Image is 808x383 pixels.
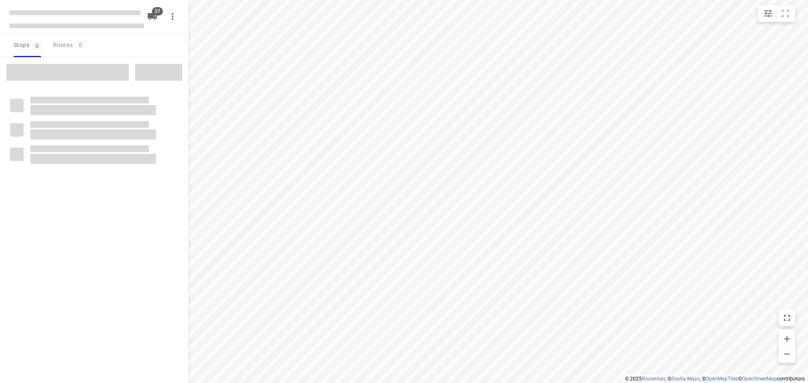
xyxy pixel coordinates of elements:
[742,376,777,382] a: OpenStreetMap
[642,376,665,382] a: Routetitan
[625,376,805,382] li: © 2025 , © , © © contributors
[671,376,700,382] a: Stadia Maps
[758,5,795,22] div: small contained button group
[706,376,738,382] a: OpenMapTiles
[760,5,776,22] button: Map settings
